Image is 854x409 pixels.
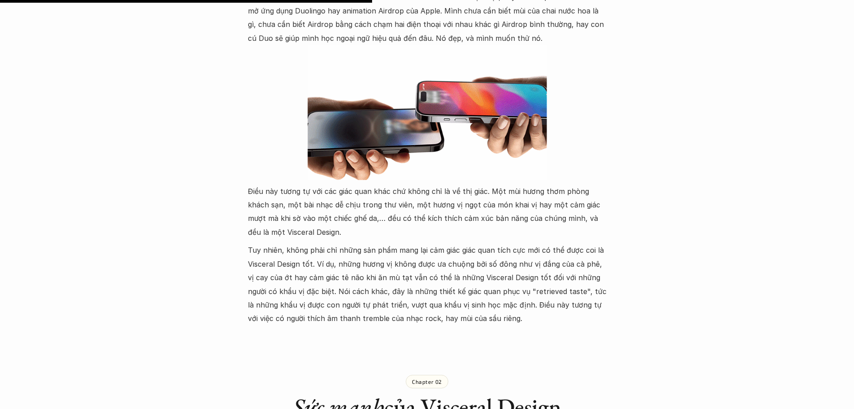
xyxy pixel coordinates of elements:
[248,243,607,325] p: Tuy nhiên, không phải chỉ những sản phẩm mang lại cảm giác giác quan tích cực mới có thể được coi...
[248,185,607,239] p: Điều này tương tự với các giác quan khác chứ không chỉ là về thị giác. Một mùi hương thơm phòng k...
[412,378,442,385] p: Chapter 02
